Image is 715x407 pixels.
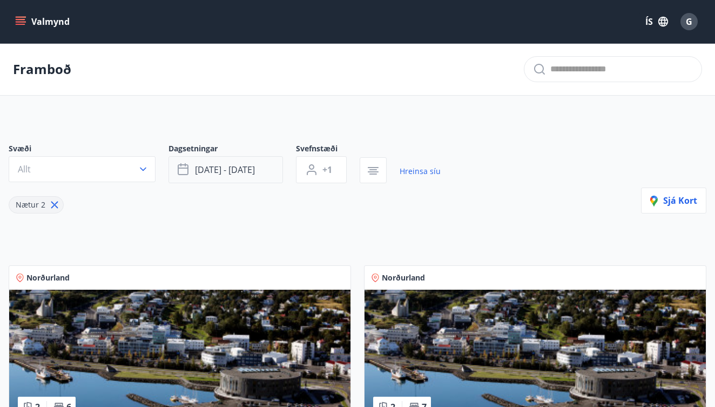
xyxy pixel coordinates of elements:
button: Sjá kort [641,188,706,213]
button: [DATE] - [DATE] [168,156,283,183]
p: Framboð [13,60,71,78]
span: Dagsetningar [168,143,296,156]
button: menu [13,12,74,31]
span: Sjá kort [650,195,697,206]
span: Svefnstæði [296,143,360,156]
span: Norðurland [26,272,70,283]
button: ÍS [639,12,674,31]
button: G [676,9,702,35]
span: +1 [322,164,332,176]
button: Allt [9,156,156,182]
span: Svæði [9,143,168,156]
span: [DATE] - [DATE] [195,164,255,176]
span: Allt [18,163,31,175]
span: Norðurland [382,272,425,283]
button: +1 [296,156,347,183]
span: Nætur 2 [16,199,45,210]
span: G [686,16,692,28]
div: Nætur 2 [9,196,64,213]
a: Hreinsa síu [400,159,441,183]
